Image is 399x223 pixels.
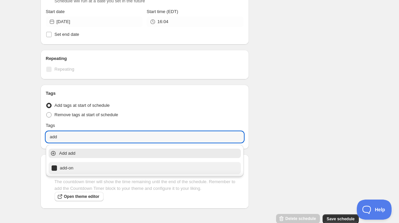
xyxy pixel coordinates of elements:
[46,162,244,174] li: add-on
[55,112,118,117] span: Remove tags at start of schedule
[357,200,392,220] iframe: Toggle Customer Support
[46,90,244,97] h2: Tags
[327,216,354,222] span: Save schedule
[55,67,74,72] span: Repeating
[46,122,55,129] p: Tags
[46,9,65,14] span: Start date
[147,9,178,14] span: Start time (EDT)
[55,103,110,108] span: Add tags at start of schedule
[55,192,104,201] a: Open theme editor
[64,194,99,199] span: Open theme editor
[46,55,244,62] h2: Repeating
[55,32,79,37] span: Set end date
[59,150,240,157] p: Add add
[55,178,244,192] p: The countdown timer will show the time remaining until the end of the schedule. Remember to add t...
